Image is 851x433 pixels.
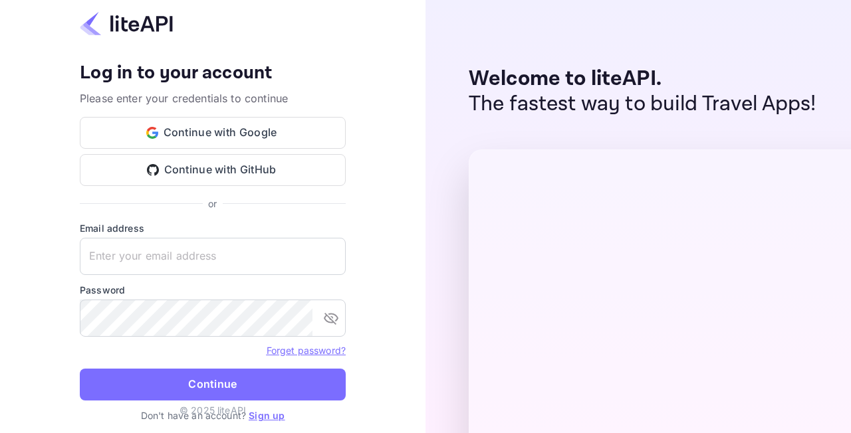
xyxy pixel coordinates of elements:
input: Enter your email address [80,238,346,275]
button: toggle password visibility [318,305,344,331]
a: Forget password? [267,343,346,357]
p: The fastest way to build Travel Apps! [469,92,816,117]
button: Continue [80,369,346,400]
label: Email address [80,221,346,235]
a: Forget password? [267,345,346,356]
a: Sign up [249,410,285,421]
img: liteapi [80,11,173,37]
p: Please enter your credentials to continue [80,90,346,106]
p: © 2025 liteAPI [180,403,246,417]
p: Don't have an account? [80,408,346,422]
p: or [208,197,217,211]
h4: Log in to your account [80,62,346,85]
button: Continue with Google [80,117,346,149]
label: Password [80,283,346,297]
button: Continue with GitHub [80,154,346,186]
p: Welcome to liteAPI. [469,66,816,92]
